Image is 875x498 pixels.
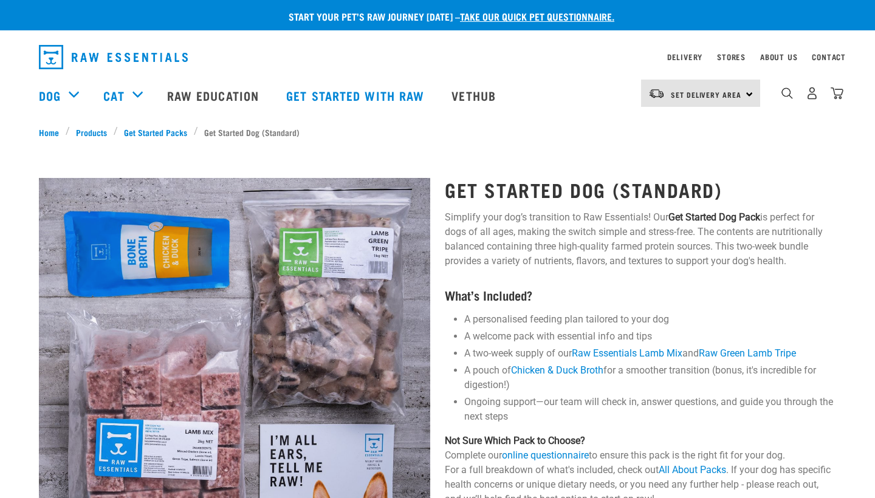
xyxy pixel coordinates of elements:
[39,45,188,69] img: Raw Essentials Logo
[659,464,726,476] a: All About Packs
[70,126,114,138] a: Products
[445,292,532,298] strong: What’s Included?
[464,312,836,327] li: A personalised feeding plan tailored to your dog
[502,449,589,461] a: online questionnaire
[464,395,836,424] li: Ongoing support—our team will check in, answer questions, and guide you through the next steps
[439,71,511,120] a: Vethub
[760,55,797,59] a: About Us
[511,364,603,376] a: Chicken & Duck Broth
[668,211,760,223] strong: Get Started Dog Pack
[445,179,836,200] h1: Get Started Dog (Standard)
[155,71,274,120] a: Raw Education
[781,87,793,99] img: home-icon-1@2x.png
[460,13,614,19] a: take our quick pet questionnaire.
[29,40,846,74] nav: dropdown navigation
[648,88,665,99] img: van-moving.png
[118,126,194,138] a: Get Started Packs
[667,55,702,59] a: Delivery
[445,435,585,446] strong: Not Sure Which Pack to Choose?
[699,347,796,359] a: Raw Green Lamb Tripe
[831,87,843,100] img: home-icon@2x.png
[812,55,846,59] a: Contact
[39,126,66,138] a: Home
[806,87,818,100] img: user.png
[445,210,836,268] p: Simplify your dog’s transition to Raw Essentials! Our is perfect for dogs of all ages, making the...
[671,92,741,97] span: Set Delivery Area
[464,346,836,361] li: A two-week supply of our and
[39,126,836,138] nav: breadcrumbs
[464,329,836,344] li: A welcome pack with essential info and tips
[103,86,124,104] a: Cat
[572,347,682,359] a: Raw Essentials Lamb Mix
[39,86,61,104] a: Dog
[274,71,439,120] a: Get started with Raw
[464,363,836,392] li: A pouch of for a smoother transition (bonus, it's incredible for digestion!)
[717,55,746,59] a: Stores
